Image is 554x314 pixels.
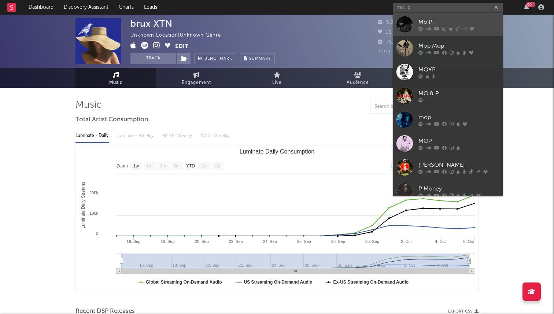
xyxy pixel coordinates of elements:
text: YTD [186,163,195,169]
text: 22. Sep [229,239,243,244]
text: 6. Oct [463,239,474,244]
text: 6m [174,163,180,169]
button: 99+ [524,4,529,10]
a: MO¥P [393,60,503,84]
text: 18. Sep [161,239,175,244]
text: 16. Sep [127,239,141,244]
a: Live [237,68,317,88]
text: 30. Sep [365,239,379,244]
div: P Money [418,184,499,193]
text: 28. Sep [331,239,345,244]
span: Summary [249,57,271,61]
div: Luminate - Daily [75,130,109,142]
text: US Streaming On-Demand Audio [244,280,313,285]
div: MOP [418,137,499,145]
span: Jump Score: 20.0 [378,49,421,53]
div: [PERSON_NAME] [418,160,499,169]
svg: Luminate Daily Consumption [76,145,478,292]
div: MO¥P [418,65,499,74]
text: 2. Oct [401,239,411,244]
text: 24. Sep [263,239,277,244]
div: Unknown Location | Unknown Genre [130,31,229,40]
text: 0 [96,232,98,236]
a: Audience [317,68,398,88]
div: Mop Mop [418,41,499,50]
text: 100k [89,211,98,215]
span: 16 [378,30,392,35]
text: 200k [89,191,98,195]
text: Luminate Daily Consumption [240,148,315,155]
a: mop [393,108,503,132]
text: 20. Sep [195,239,209,244]
text: [DATE] [391,163,405,168]
button: Edit [175,42,188,51]
span: 75,732 Monthly Listeners [378,40,447,45]
div: brux XTN [130,18,173,29]
a: Music [75,68,156,88]
a: Benchmark [194,53,236,64]
div: mop [418,113,499,122]
a: Mo P. [393,12,503,36]
text: 26. Sep [297,239,311,244]
a: MOP [393,132,503,155]
text: Zoom [117,163,128,169]
a: [PERSON_NAME] [393,155,503,179]
a: MO & P [393,84,503,108]
input: Search by song name or URL [371,104,448,110]
input: Search for artists [393,3,503,12]
button: Track [130,53,176,64]
text: 3m [160,163,166,169]
span: Benchmark [204,55,232,63]
div: Mo P. [418,18,499,26]
text: 1y [202,163,206,169]
a: Mop Mop [393,36,503,60]
a: Engagement [156,68,237,88]
span: Live [272,78,282,87]
button: Summary [240,53,275,64]
span: 3,933 [378,20,400,25]
text: All [215,163,219,169]
div: 99 + [526,2,535,7]
text: 4. Oct [435,239,446,244]
span: Total Artist Consumption [75,115,148,124]
span: Music [109,78,123,87]
text: 1m [147,163,153,169]
text: Ex-US Streaming On-Demand Audio [333,280,409,285]
span: Audience [347,78,369,87]
button: Export CSV [448,309,479,314]
div: MO & P [418,89,499,98]
span: Engagement [182,78,211,87]
text: Global Streaming On-Demand Audio [146,280,222,285]
text: 1w [133,163,139,169]
a: P Money [393,179,503,203]
text: Luminate Daily Streams [81,182,86,228]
